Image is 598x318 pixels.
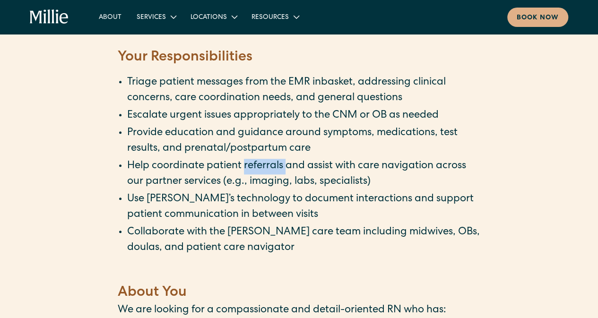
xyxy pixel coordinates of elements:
strong: Your Responsibilities [118,51,252,65]
a: Book now [507,8,568,27]
li: Triage patient messages from the EMR inbasket, addressing clinical concerns, care coordination ne... [127,75,481,106]
li: Help coordinate patient referrals and assist with care navigation across our partner services (e.... [127,159,481,190]
div: Resources [251,13,289,23]
div: Services [129,9,183,25]
div: Locations [183,9,244,25]
strong: About You [118,286,187,300]
div: Locations [191,13,227,23]
p: ‍ [118,32,481,48]
li: Collaborate with the [PERSON_NAME] care team including midwives, OBs, doulas, and patient care na... [127,225,481,272]
li: Use [PERSON_NAME]’s technology to document interactions and support patient communication in betw... [127,192,481,223]
a: home [30,9,69,25]
li: Escalate urgent issues appropriately to the CNM or OB as needed [127,108,481,124]
a: About [91,9,129,25]
div: Services [137,13,166,23]
li: Provide education and guidance around symptoms, medications, test results, and prenatal/postpartu... [127,126,481,157]
div: Resources [244,9,306,25]
div: Book now [517,13,559,23]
